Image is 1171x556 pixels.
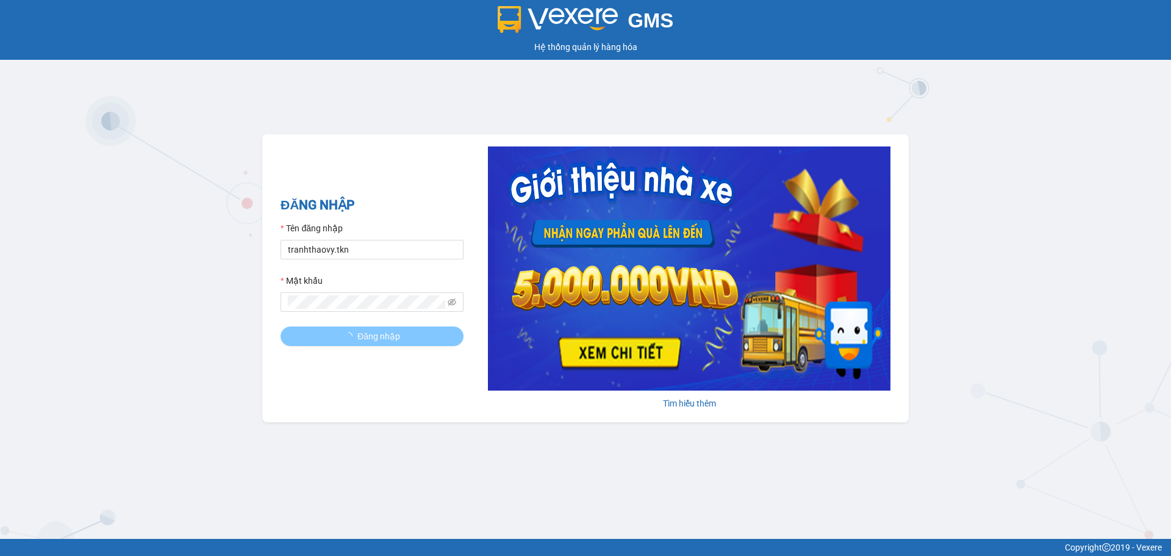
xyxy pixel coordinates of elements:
[344,332,357,341] span: loading
[488,146,890,391] img: banner-0
[281,240,464,259] input: Tên đăng nhập
[488,397,890,410] div: Tìm hiểu thêm
[498,18,674,28] a: GMS
[1102,543,1111,552] span: copyright
[9,541,1162,554] div: Copyright 2019 - Vexere
[498,6,618,33] img: logo 2
[357,330,400,343] span: Đăng nhập
[3,40,1168,54] div: Hệ thống quản lý hàng hóa
[448,298,456,306] span: eye-invisible
[288,295,445,309] input: Mật khẩu
[281,327,464,346] button: Đăng nhập
[281,222,343,235] label: Tên đăng nhập
[628,9,673,32] span: GMS
[281,274,323,287] label: Mật khẩu
[281,195,464,215] h2: ĐĂNG NHẬP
